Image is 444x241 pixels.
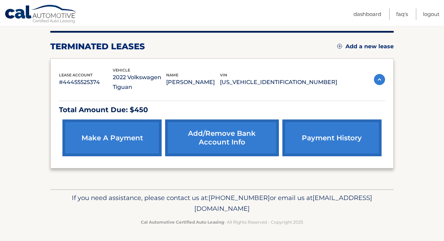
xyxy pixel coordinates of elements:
[374,74,385,85] img: accordion-active.svg
[141,219,224,225] strong: Cal Automotive Certified Auto Leasing
[166,77,220,87] p: [PERSON_NAME]
[59,77,113,87] p: #44455525374
[55,218,389,226] p: - All Rights Reserved - Copyright 2025
[337,43,394,50] a: Add a new lease
[113,68,130,73] span: vehicle
[62,119,162,156] a: make a payment
[113,73,166,92] p: 2022 Volkswagen Tiguan
[165,119,279,156] a: Add/Remove bank account info
[50,41,145,52] h2: terminated leases
[55,192,389,215] p: If you need assistance, please contact us at: or email us at
[59,73,93,77] span: lease account
[337,44,342,49] img: add.svg
[423,8,439,20] a: Logout
[353,8,381,20] a: Dashboard
[396,8,408,20] a: FAQ's
[282,119,382,156] a: payment history
[59,104,385,116] p: Total Amount Due: $450
[208,194,270,202] span: [PHONE_NUMBER]
[5,5,77,25] a: Cal Automotive
[166,73,178,77] span: name
[220,77,337,87] p: [US_VEHICLE_IDENTIFICATION_NUMBER]
[220,73,227,77] span: vin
